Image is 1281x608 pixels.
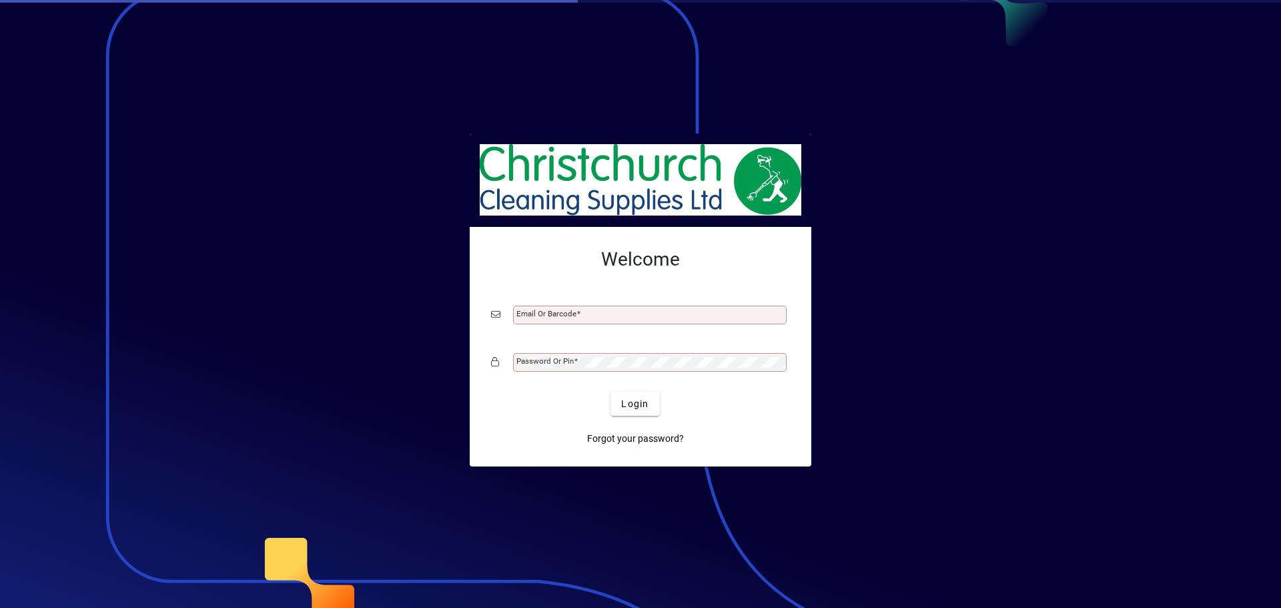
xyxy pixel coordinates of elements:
[621,397,649,411] span: Login
[491,248,790,271] h2: Welcome
[610,392,659,416] button: Login
[516,309,576,318] mat-label: Email or Barcode
[582,426,689,450] a: Forgot your password?
[516,356,574,366] mat-label: Password or Pin
[587,432,684,446] span: Forgot your password?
